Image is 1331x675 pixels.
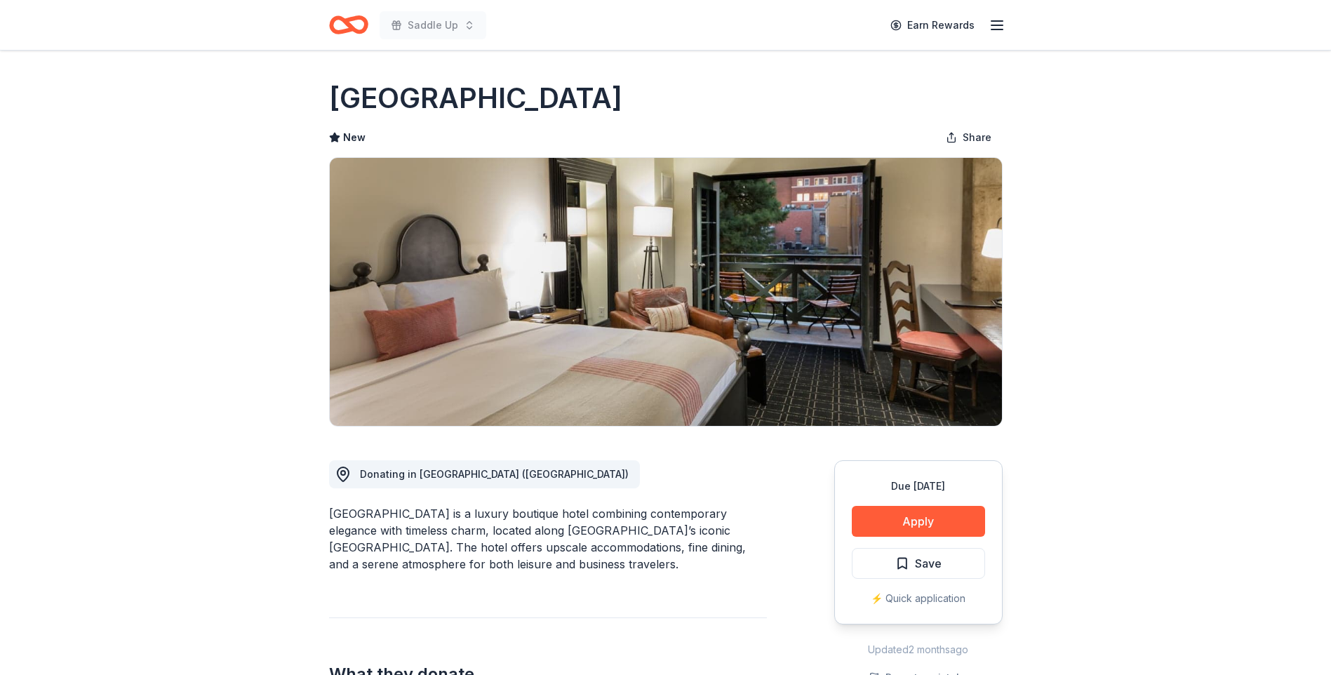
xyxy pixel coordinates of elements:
[834,641,1003,658] div: Updated 2 months ago
[330,158,1002,426] img: Image for Hotel Valencia Riverwalk
[852,478,985,495] div: Due [DATE]
[915,554,942,573] span: Save
[882,13,983,38] a: Earn Rewards
[852,506,985,537] button: Apply
[852,548,985,579] button: Save
[343,129,366,146] span: New
[329,8,368,41] a: Home
[380,11,486,39] button: Saddle Up
[852,590,985,607] div: ⚡️ Quick application
[329,505,767,573] div: [GEOGRAPHIC_DATA] is a luxury boutique hotel combining contemporary elegance with timeless charm,...
[935,123,1003,152] button: Share
[408,17,458,34] span: Saddle Up
[329,79,622,118] h1: [GEOGRAPHIC_DATA]
[963,129,991,146] span: Share
[360,468,629,480] span: Donating in [GEOGRAPHIC_DATA] ([GEOGRAPHIC_DATA])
